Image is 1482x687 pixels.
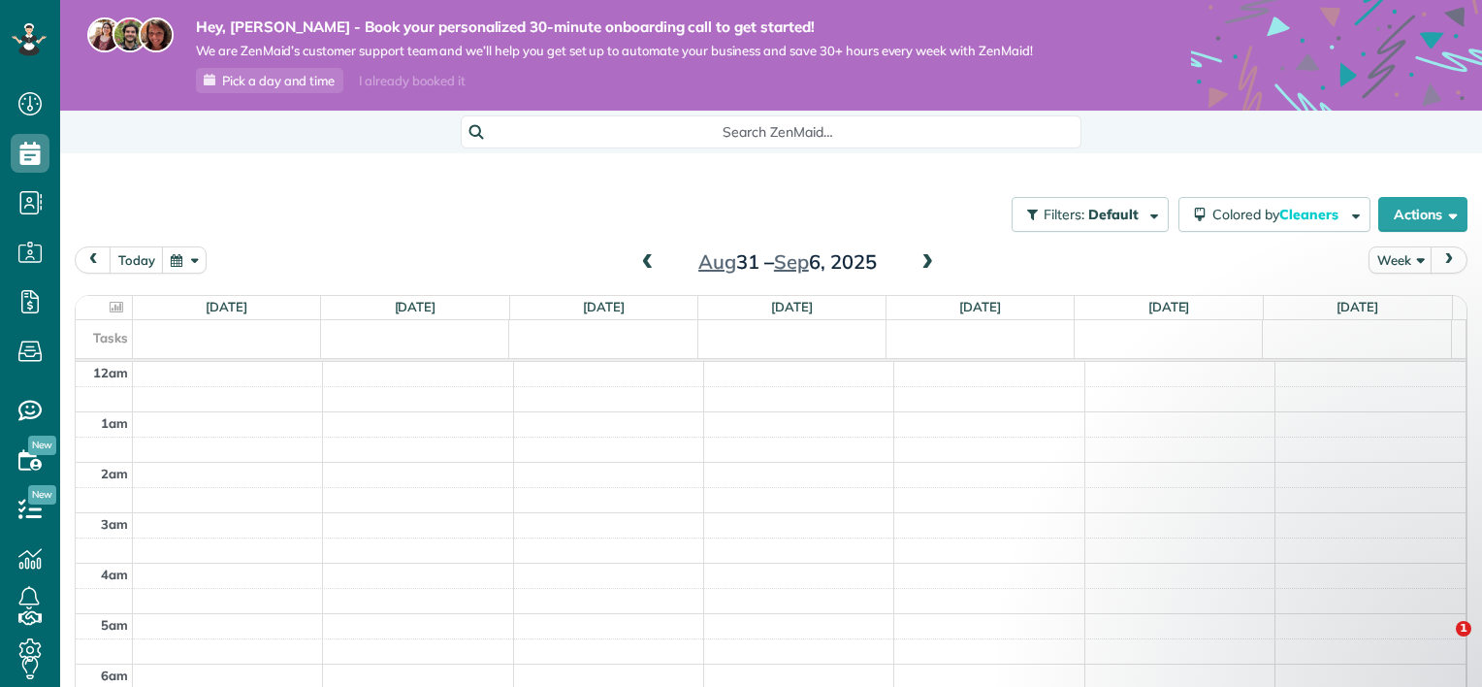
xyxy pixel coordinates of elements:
[101,415,128,431] span: 1am
[395,299,436,314] a: [DATE]
[75,246,112,273] button: prev
[28,485,56,505] span: New
[1088,206,1140,223] span: Default
[1178,197,1370,232] button: Colored byCleaners
[1416,621,1463,668] iframe: Intercom live chat
[771,299,813,314] a: [DATE]
[206,299,247,314] a: [DATE]
[87,17,122,52] img: maria-72a9807cf96188c08ef61303f053569d2e2a8a1cde33d635c8a3ac13582a053d.jpg
[101,567,128,582] span: 4am
[1044,206,1084,223] span: Filters:
[1279,206,1341,223] span: Cleaners
[1012,197,1169,232] button: Filters: Default
[93,365,128,380] span: 12am
[196,68,343,93] a: Pick a day and time
[101,617,128,633] span: 5am
[1378,197,1467,232] button: Actions
[101,516,128,532] span: 3am
[139,17,174,52] img: michelle-19f622bdf1676172e81f8f8fba1fb50e276960ebfe0243fe18214015130c80e4.jpg
[1148,299,1190,314] a: [DATE]
[1337,299,1378,314] a: [DATE]
[583,299,625,314] a: [DATE]
[196,43,1033,59] span: We are ZenMaid’s customer support team and we’ll help you get set up to automate your business an...
[101,668,128,683] span: 6am
[196,17,1033,37] strong: Hey, [PERSON_NAME] - Book your personalized 30-minute onboarding call to get started!
[101,466,128,481] span: 2am
[28,436,56,455] span: New
[222,73,335,88] span: Pick a day and time
[959,299,1001,314] a: [DATE]
[93,330,128,345] span: Tasks
[1456,621,1471,637] span: 1
[1212,206,1345,223] span: Colored by
[1369,246,1433,273] button: Week
[1431,246,1467,273] button: next
[666,251,909,273] h2: 31 – 6, 2025
[1002,197,1169,232] a: Filters: Default
[113,17,147,52] img: jorge-587dff0eeaa6aab1f244e6dc62b8924c3b6ad411094392a53c71c6c4a576187d.jpg
[347,69,476,93] div: I already booked it
[698,249,736,274] span: Aug
[774,249,809,274] span: Sep
[110,246,164,273] button: today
